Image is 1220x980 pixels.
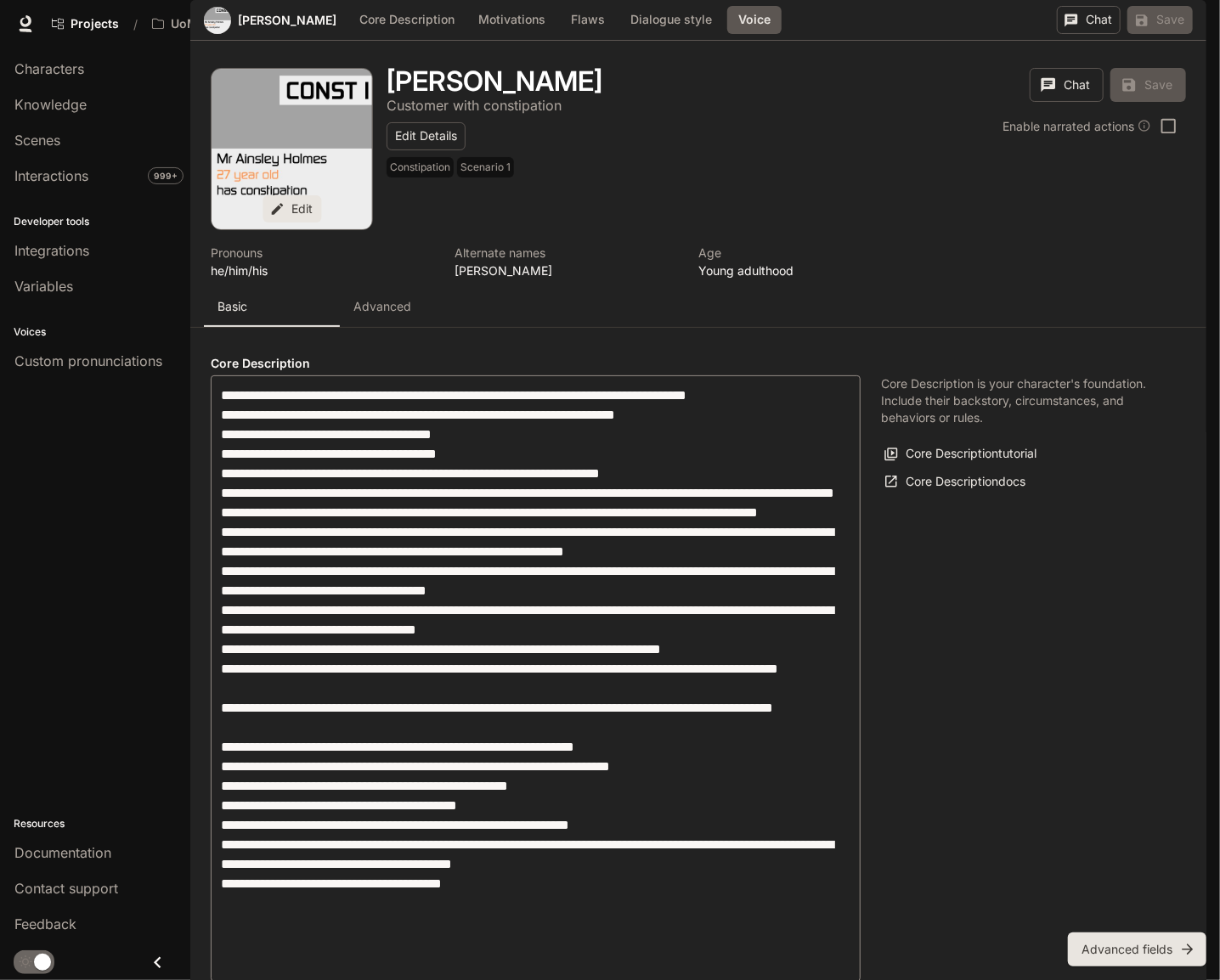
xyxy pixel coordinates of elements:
[455,262,678,279] p: [PERSON_NAME]
[144,7,292,41] button: Open workspace menu
[1057,6,1121,34] button: Chat
[171,17,266,31] p: UoM Pharmacy Project
[881,440,1041,468] button: Core Descriptiontutorial
[211,355,861,372] h4: Core Description
[561,6,615,34] button: Flaws
[387,65,602,98] h1: [PERSON_NAME]
[390,161,450,174] p: Constipation
[263,195,321,223] button: Edit
[353,298,411,315] p: Advanced
[71,17,119,31] span: Projects
[44,7,127,41] a: Go to projects
[622,6,720,34] button: Dialogue style
[457,157,517,177] span: Scenario 1
[204,7,231,34] div: Avatar image
[127,15,144,33] div: /
[881,468,1030,496] a: Core Descriptiondocs
[211,262,434,279] p: he/him/his
[1068,932,1206,966] button: Advanced fields
[387,97,562,114] p: Customer with constipation
[455,244,678,262] p: Alternate names
[387,95,562,115] button: Open character details dialog
[211,244,434,279] button: Open character details dialog
[460,161,511,174] p: Scenario 1
[387,68,602,95] button: Open character details dialog
[238,14,336,26] a: [PERSON_NAME]
[387,157,457,177] span: Constipation
[351,6,463,34] button: Core Description
[1030,68,1104,102] button: Chat
[1003,117,1151,135] div: Enable narrated actions
[387,122,466,150] button: Edit Details
[698,244,922,262] p: Age
[698,262,922,279] p: Young adulthood
[470,6,554,34] button: Motivations
[212,69,372,229] button: Open character avatar dialog
[881,375,1166,426] p: Core Description is your character's foundation. Include their backstory, circumstances, and beha...
[212,69,372,229] div: Avatar image
[698,244,922,279] button: Open character details dialog
[387,157,517,184] button: Open character details dialog
[217,298,247,315] p: Basic
[204,7,231,34] button: Open character avatar dialog
[455,244,678,279] button: Open character details dialog
[727,6,782,34] button: Voice
[211,244,434,262] p: Pronouns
